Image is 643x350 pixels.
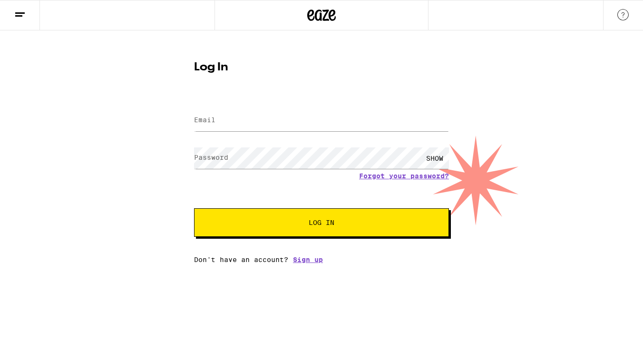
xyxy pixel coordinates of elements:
h1: Log In [194,62,449,73]
label: Email [194,116,215,124]
span: Log In [309,219,334,226]
input: Email [194,110,449,131]
button: Log In [194,208,449,237]
div: Don't have an account? [194,256,449,263]
a: Sign up [293,256,323,263]
div: SHOW [420,147,449,169]
label: Password [194,154,228,161]
a: Forgot your password? [359,172,449,180]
